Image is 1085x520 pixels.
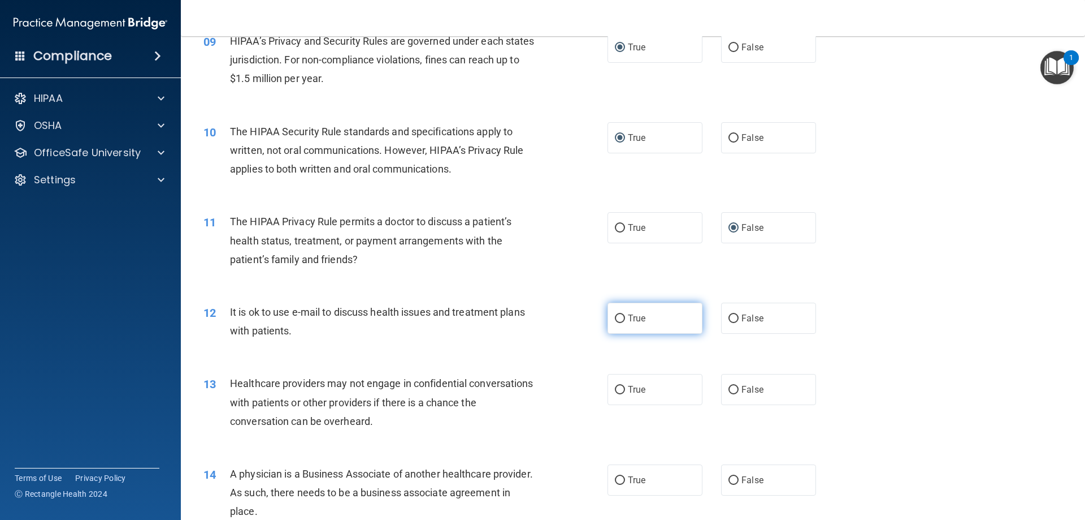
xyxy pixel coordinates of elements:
[203,35,216,49] span: 09
[615,44,625,52] input: True
[728,315,739,323] input: False
[230,306,525,337] span: It is ok to use e-mail to discuss health issues and treatment plans with patients.
[1069,58,1073,72] div: 1
[34,146,141,160] p: OfficeSafe University
[741,42,763,53] span: False
[741,132,763,143] span: False
[230,35,535,84] span: HIPAA’s Privacy and Security Rules are governed under each states jurisdiction. For non-complianc...
[741,313,763,324] span: False
[203,377,216,391] span: 13
[230,126,523,175] span: The HIPAA Security Rule standards and specifications apply to written, not oral communications. H...
[14,146,164,160] a: OfficeSafe University
[615,134,625,143] input: True
[741,222,763,233] span: False
[230,216,511,265] span: The HIPAA Privacy Rule permits a doctor to discuss a patient’s health status, treatment, or payme...
[628,384,645,395] span: True
[75,472,126,484] a: Privacy Policy
[628,42,645,53] span: True
[728,44,739,52] input: False
[741,384,763,395] span: False
[628,222,645,233] span: True
[15,488,107,500] span: Ⓒ Rectangle Health 2024
[728,134,739,143] input: False
[14,173,164,187] a: Settings
[15,472,62,484] a: Terms of Use
[628,313,645,324] span: True
[203,468,216,482] span: 14
[615,386,625,394] input: True
[203,306,216,320] span: 12
[14,92,164,105] a: HIPAA
[230,377,533,427] span: Healthcare providers may not engage in confidential conversations with patients or other provider...
[1040,51,1074,84] button: Open Resource Center, 1 new notification
[1028,442,1071,485] iframe: Drift Widget Chat Controller
[34,119,62,132] p: OSHA
[728,224,739,233] input: False
[34,173,76,187] p: Settings
[33,48,112,64] h4: Compliance
[203,216,216,229] span: 11
[14,12,167,35] img: PMB logo
[615,224,625,233] input: True
[728,386,739,394] input: False
[34,92,63,105] p: HIPAA
[230,468,533,517] span: A physician is a Business Associate of another healthcare provider. As such, there needs to be a ...
[615,315,625,323] input: True
[728,476,739,485] input: False
[615,476,625,485] input: True
[14,119,164,132] a: OSHA
[203,126,216,139] span: 10
[741,475,763,485] span: False
[628,475,645,485] span: True
[628,132,645,143] span: True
